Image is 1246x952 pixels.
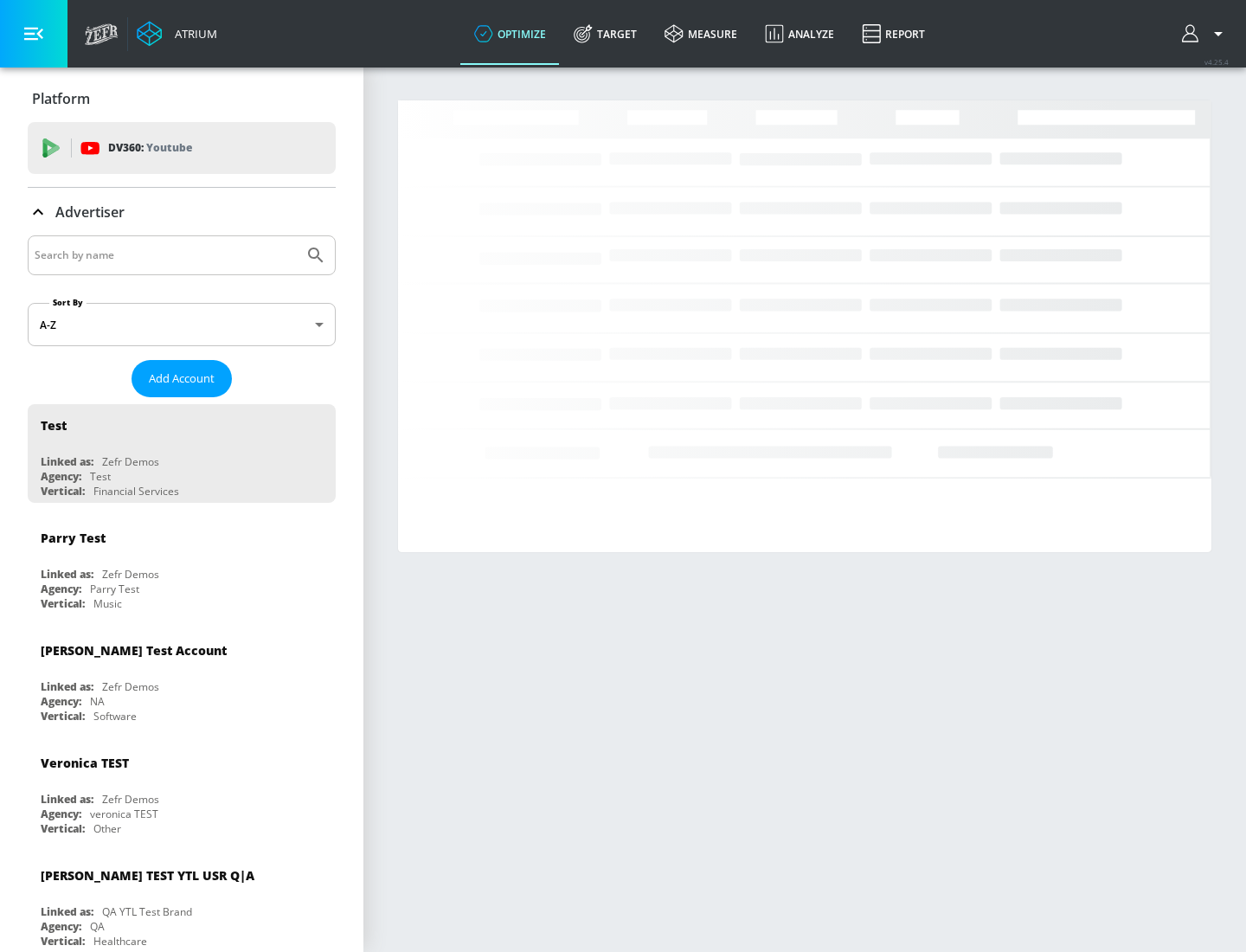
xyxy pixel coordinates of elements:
div: Parry Test [90,582,139,596]
div: Vertical: [41,484,85,499]
a: Atrium [137,21,217,47]
div: Parry TestLinked as:Zefr DemosAgency:Parry TestVertical:Music [28,517,336,615]
button: Add Account [132,360,232,397]
div: Agency: [41,469,81,484]
div: [PERSON_NAME] Test Account [41,642,227,659]
a: measure [651,3,751,65]
div: Vertical: [41,934,85,949]
div: TestLinked as:Zefr DemosAgency:TestVertical:Financial Services [28,404,336,503]
div: Linked as: [41,904,93,919]
p: DV360: [108,138,192,158]
div: DV360: Youtube [28,122,336,174]
div: Atrium [168,26,217,42]
div: Linked as: [41,792,93,807]
div: Linked as: [41,454,93,469]
div: Agency: [41,694,81,709]
div: [PERSON_NAME] Test AccountLinked as:Zefr DemosAgency:NAVertical:Software [28,629,336,728]
div: Agency: [41,807,81,821]
div: Zefr Demos [102,792,159,807]
div: Veronica TEST [41,755,129,771]
div: Veronica TESTLinked as:Zefr DemosAgency:veronica TESTVertical:Other [28,742,336,840]
span: v 4.25.4 [1204,57,1229,67]
div: Agency: [41,582,81,596]
div: Financial Services [93,484,179,499]
div: QA [90,919,105,934]
div: Test [90,469,111,484]
div: Music [93,596,122,611]
div: Software [93,709,137,724]
div: Zefr Demos [102,454,159,469]
div: Vertical: [41,821,85,836]
div: A-Z [28,303,336,346]
div: Platform [28,74,336,123]
div: Linked as: [41,679,93,694]
p: Platform [32,89,90,108]
div: Other [93,821,121,836]
div: Test [41,417,67,434]
div: QA YTL Test Brand [102,904,192,919]
a: Report [848,3,939,65]
p: Youtube [146,138,192,157]
p: Advertiser [55,203,125,222]
a: Analyze [751,3,848,65]
div: Vertical: [41,596,85,611]
div: Advertiser [28,188,336,236]
div: Zefr Demos [102,679,159,694]
div: Healthcare [93,934,147,949]
a: Target [560,3,651,65]
a: optimize [460,3,560,65]
div: Zefr Demos [102,567,159,582]
div: Vertical: [41,709,85,724]
span: Add Account [149,369,215,389]
div: Linked as: [41,567,93,582]
input: Search by name [35,244,297,267]
div: Agency: [41,919,81,934]
div: NA [90,694,105,709]
div: veronica TEST [90,807,158,821]
label: Sort By [49,297,87,308]
div: [PERSON_NAME] TEST YTL USR Q|A [41,867,254,884]
div: Parry Test [41,530,106,546]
